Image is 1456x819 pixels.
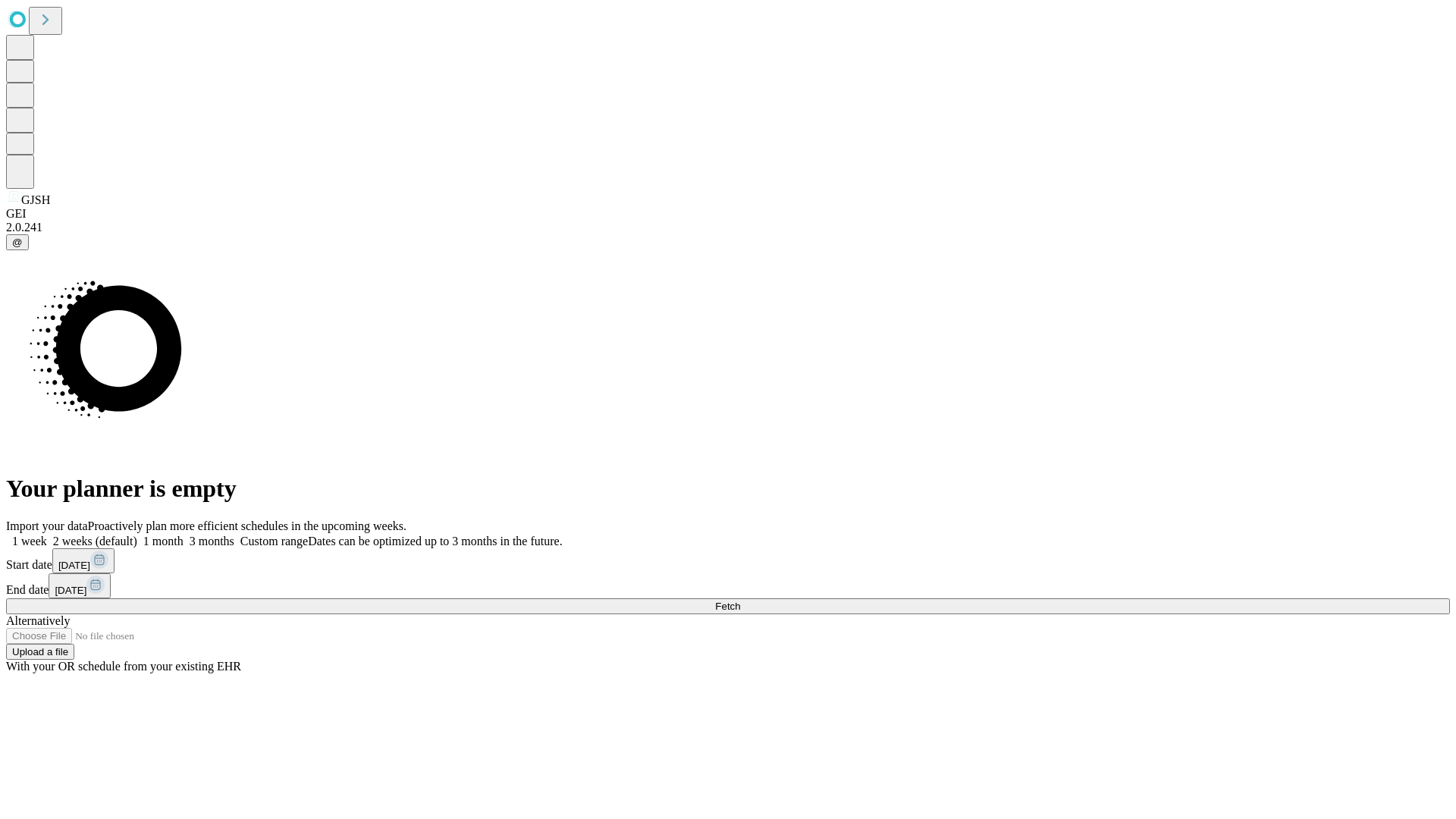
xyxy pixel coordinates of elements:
span: [DATE] [58,560,90,571]
button: [DATE] [52,548,115,573]
span: 1 week [12,535,47,548]
span: Fetch [715,601,740,612]
span: GJSH [21,193,50,206]
span: With your OR schedule from your existing EHR [6,660,241,673]
h1: Your planner is empty [6,475,1450,503]
span: [DATE] [55,585,86,596]
span: 1 month [143,535,184,548]
span: Dates can be optimized up to 3 months in the future. [308,535,562,548]
span: Proactively plan more efficient schedules in the upcoming weeks. [88,519,406,532]
div: GEI [6,207,1450,221]
span: @ [12,237,23,248]
button: Fetch [6,598,1450,614]
span: Import your data [6,519,88,532]
button: @ [6,234,29,250]
span: 3 months [190,535,234,548]
button: Upload a file [6,644,74,660]
span: Alternatively [6,614,70,627]
div: Start date [6,548,1450,573]
span: Custom range [240,535,308,548]
div: 2.0.241 [6,221,1450,234]
button: [DATE] [49,573,111,598]
span: 2 weeks (default) [53,535,137,548]
div: End date [6,573,1450,598]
